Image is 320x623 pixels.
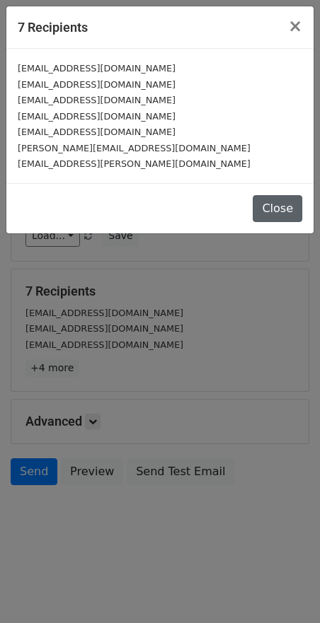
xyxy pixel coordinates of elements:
[18,79,176,90] small: [EMAIL_ADDRESS][DOMAIN_NAME]
[288,16,302,36] span: ×
[18,63,176,74] small: [EMAIL_ADDRESS][DOMAIN_NAME]
[253,195,302,222] button: Close
[18,127,176,137] small: [EMAIL_ADDRESS][DOMAIN_NAME]
[18,18,88,37] h5: 7 Recipients
[277,6,314,46] button: Close
[18,143,251,153] small: [PERSON_NAME][EMAIL_ADDRESS][DOMAIN_NAME]
[18,111,176,122] small: [EMAIL_ADDRESS][DOMAIN_NAME]
[18,158,251,169] small: [EMAIL_ADDRESS][PERSON_NAME][DOMAIN_NAME]
[249,555,320,623] iframe: Chat Widget
[18,95,176,105] small: [EMAIL_ADDRESS][DOMAIN_NAME]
